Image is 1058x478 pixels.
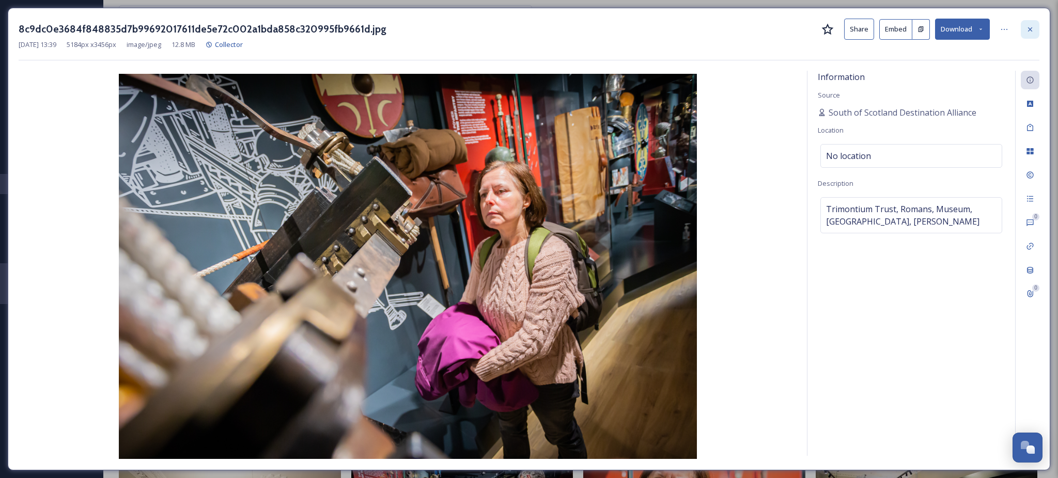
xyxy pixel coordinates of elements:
span: South of Scotland Destination Alliance [829,106,976,119]
div: 0 [1032,284,1039,292]
span: Collector [215,40,243,49]
span: 5184 px x 3456 px [67,40,116,50]
span: Location [818,125,844,135]
button: Embed [879,19,912,40]
span: Description [818,179,853,188]
span: Source [818,90,840,100]
span: [DATE] 13:39 [19,40,56,50]
span: Information [818,71,865,83]
h3: 8c9dc0e3684f848835d7b99692017611de5e72c002a1bda858c320995fb9661d.jpg [19,22,386,37]
button: Open Chat [1013,433,1043,463]
span: No location [826,150,871,162]
img: 8c9dc0e3684f848835d7b99692017611de5e72c002a1bda858c320995fb9661d.jpg [19,74,797,459]
button: Download [935,19,990,40]
span: Trimontium Trust, Romans, Museum, [GEOGRAPHIC_DATA], [PERSON_NAME] [826,203,997,228]
button: Share [844,19,874,40]
span: 12.8 MB [172,40,195,50]
span: image/jpeg [127,40,161,50]
div: 0 [1032,213,1039,220]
